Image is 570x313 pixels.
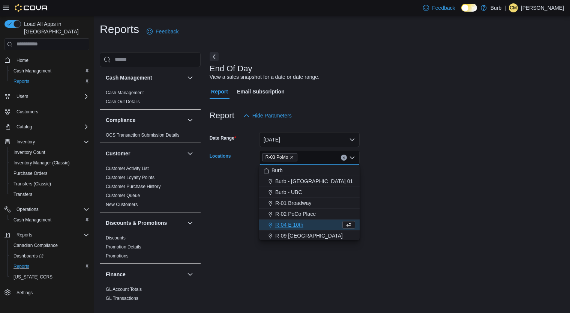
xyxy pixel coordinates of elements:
div: Discounts & Promotions [100,233,201,263]
span: Transfers [10,190,89,199]
span: Settings [16,290,33,296]
span: R-03 PoMo [265,153,288,161]
a: Customer Loyalty Points [106,175,154,180]
span: Inventory [16,139,35,145]
button: Compliance [186,116,195,125]
a: Cash Management [106,90,144,95]
div: View a sales snapshot for a date or date range. [210,73,319,81]
button: Customers [1,106,92,117]
span: Users [13,92,89,101]
span: Reports [10,77,89,86]
span: Customer Purchase History [106,184,161,190]
span: Customer Activity List [106,166,149,172]
span: R-03 PoMo [262,153,298,161]
p: [PERSON_NAME] [521,3,564,12]
h3: End Of Day [210,64,252,73]
button: Inventory [13,137,38,146]
span: Reports [16,232,32,238]
div: Choose from the following options [259,165,360,274]
img: Cova [15,4,48,12]
span: Inventory [13,137,89,146]
span: Customers [16,109,38,115]
a: Discounts [106,235,126,241]
a: Promotion Details [106,244,141,250]
span: Hide Parameters [252,112,292,119]
button: Canadian Compliance [7,240,92,251]
button: Transfers [7,189,92,200]
span: Inventory Manager (Classic) [10,158,89,167]
span: Feedback [156,28,178,35]
button: Reports [1,230,92,240]
a: Promotions [106,253,129,259]
span: Promotion Details [106,244,141,250]
span: Users [16,93,28,99]
button: Compliance [106,116,184,124]
h3: Compliance [106,116,135,124]
h3: Finance [106,271,126,278]
span: Cash Management [13,217,51,223]
span: Reports [13,230,89,239]
a: Reports [10,77,32,86]
span: GL Account Totals [106,286,142,292]
span: Cash Management [13,68,51,74]
span: CM [510,3,517,12]
button: Users [13,92,31,101]
div: Customer [100,164,201,212]
button: Clear input [341,155,347,161]
a: Cash Out Details [106,99,140,104]
p: Burb [490,3,502,12]
button: Next [210,52,219,61]
div: Cash Management [100,88,201,109]
button: Catalog [13,122,35,131]
a: Inventory Count [10,148,48,157]
a: Transfers [10,190,35,199]
span: Feedback [432,4,455,12]
button: Close list of options [349,155,355,161]
button: Discounts & Promotions [186,218,195,227]
span: Catalog [16,124,32,130]
span: Inventory Count [13,149,45,155]
span: Cash Management [10,215,89,224]
a: Settings [13,288,36,297]
button: Purchase Orders [7,168,92,179]
a: Transfers (Classic) [10,179,54,188]
button: R-04 E 10th [259,220,360,230]
span: Home [13,56,89,65]
h3: Cash Management [106,74,152,81]
span: Reports [13,263,29,269]
button: Catalog [1,122,92,132]
span: Inventory Manager (Classic) [13,160,70,166]
button: Remove R-03 PoMo from selection in this group [289,155,294,160]
button: Cash Management [186,73,195,82]
a: Customer Purchase History [106,184,161,189]
a: Cash Management [10,66,54,75]
label: Locations [210,153,231,159]
span: Customer Queue [106,193,140,199]
a: Customer Queue [106,193,140,198]
button: Cash Management [106,74,184,81]
button: Customer [106,150,184,157]
button: Hide Parameters [240,108,295,123]
p: | [504,3,506,12]
span: Dashboards [10,251,89,260]
span: Burb - [GEOGRAPHIC_DATA] 01 [275,178,353,185]
a: Inventory Manager (Classic) [10,158,73,167]
button: Reports [13,230,35,239]
span: Discounts [106,235,126,241]
button: R-01 Broadway [259,198,360,209]
button: Reports [7,76,92,87]
span: Reports [13,78,29,84]
button: Home [1,55,92,66]
span: Transfers [13,191,32,197]
span: Canadian Compliance [10,241,89,250]
button: Operations [13,205,42,214]
span: [US_STATE] CCRS [13,274,52,280]
button: Users [1,91,92,102]
a: OCS Transaction Submission Details [106,132,180,138]
span: Washington CCRS [10,272,89,281]
span: R-04 E 10th [275,221,303,229]
span: Report [211,84,228,99]
div: Compliance [100,131,201,143]
button: Finance [106,271,184,278]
